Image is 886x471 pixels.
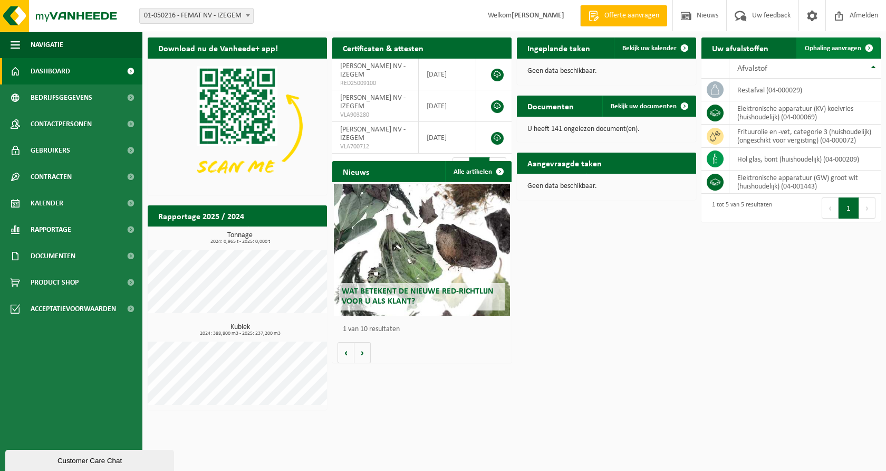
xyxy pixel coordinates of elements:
[580,5,667,26] a: Offerte aanvragen
[445,161,511,182] a: Alle artikelen
[153,239,327,244] span: 2024: 0,965 t - 2025: 0,000 t
[340,143,410,151] span: VLA700712
[707,196,772,220] div: 1 tot 5 van 5 resultaten
[340,79,410,88] span: RED25009100
[729,101,881,125] td: elektronische apparatuur (KV) koelvries (huishoudelijk) (04-000069)
[31,164,72,190] span: Contracten
[31,137,70,164] span: Gebruikers
[602,11,662,21] span: Offerte aanvragen
[512,12,564,20] strong: [PERSON_NAME]
[31,58,70,84] span: Dashboard
[622,45,677,52] span: Bekijk uw kalender
[729,148,881,171] td: hol glas, bont (huishoudelijk) (04-000209)
[338,342,354,363] button: Vorige
[729,171,881,194] td: elektronische apparatuur (GW) groot wit (huishoudelijk) (04-001443)
[140,8,253,23] span: 01-050216 - FEMAT NV - IZEGEM
[31,216,71,243] span: Rapportage
[148,205,255,226] h2: Rapportage 2025 / 2024
[822,197,839,219] button: Previous
[729,125,881,148] td: frituurolie en -vet, categorie 3 (huishoudelijk) (ongeschikt voor vergisting) (04-000072)
[31,243,75,269] span: Documenten
[31,296,116,322] span: Acceptatievoorwaarden
[31,32,63,58] span: Navigatie
[340,94,406,110] span: [PERSON_NAME] NV - IZEGEM
[859,197,875,219] button: Next
[737,64,767,73] span: Afvalstof
[527,183,686,190] p: Geen data beschikbaar.
[340,126,406,142] span: [PERSON_NAME] NV - IZEGEM
[332,37,434,58] h2: Certificaten & attesten
[839,197,859,219] button: 1
[517,96,584,116] h2: Documenten
[148,59,327,193] img: Download de VHEPlus App
[248,226,326,247] a: Bekijk rapportage
[517,153,612,173] h2: Aangevraagde taken
[729,79,881,101] td: restafval (04-000029)
[527,126,686,133] p: U heeft 141 ongelezen document(en).
[419,122,476,154] td: [DATE]
[527,68,686,75] p: Geen data beschikbaar.
[419,90,476,122] td: [DATE]
[340,62,406,79] span: [PERSON_NAME] NV - IZEGEM
[796,37,880,59] a: Ophaling aanvragen
[153,331,327,336] span: 2024: 388,800 m3 - 2025: 237,200 m3
[148,37,288,58] h2: Download nu de Vanheede+ app!
[31,84,92,111] span: Bedrijfsgegevens
[354,342,371,363] button: Volgende
[340,111,410,119] span: VLA903280
[701,37,779,58] h2: Uw afvalstoffen
[31,111,92,137] span: Contactpersonen
[602,96,695,117] a: Bekijk uw documenten
[332,161,380,182] h2: Nieuws
[343,326,506,333] p: 1 van 10 resultaten
[31,190,63,216] span: Kalender
[614,37,695,59] a: Bekijk uw kalender
[805,45,861,52] span: Ophaling aanvragen
[139,8,254,24] span: 01-050216 - FEMAT NV - IZEGEM
[517,37,601,58] h2: Ingeplande taken
[342,287,494,306] span: Wat betekent de nieuwe RED-richtlijn voor u als klant?
[334,184,509,316] a: Wat betekent de nieuwe RED-richtlijn voor u als klant?
[153,232,327,244] h3: Tonnage
[419,59,476,90] td: [DATE]
[31,269,79,296] span: Product Shop
[153,324,327,336] h3: Kubiek
[5,448,176,471] iframe: chat widget
[611,103,677,110] span: Bekijk uw documenten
